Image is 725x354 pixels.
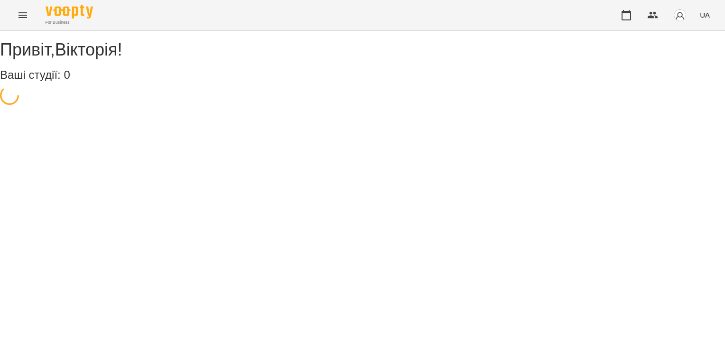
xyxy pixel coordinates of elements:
[696,6,714,24] button: UA
[700,10,710,20] span: UA
[64,68,70,81] span: 0
[46,5,93,19] img: Voopty Logo
[673,9,687,22] img: avatar_s.png
[11,4,34,27] button: Menu
[46,19,93,26] span: For Business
